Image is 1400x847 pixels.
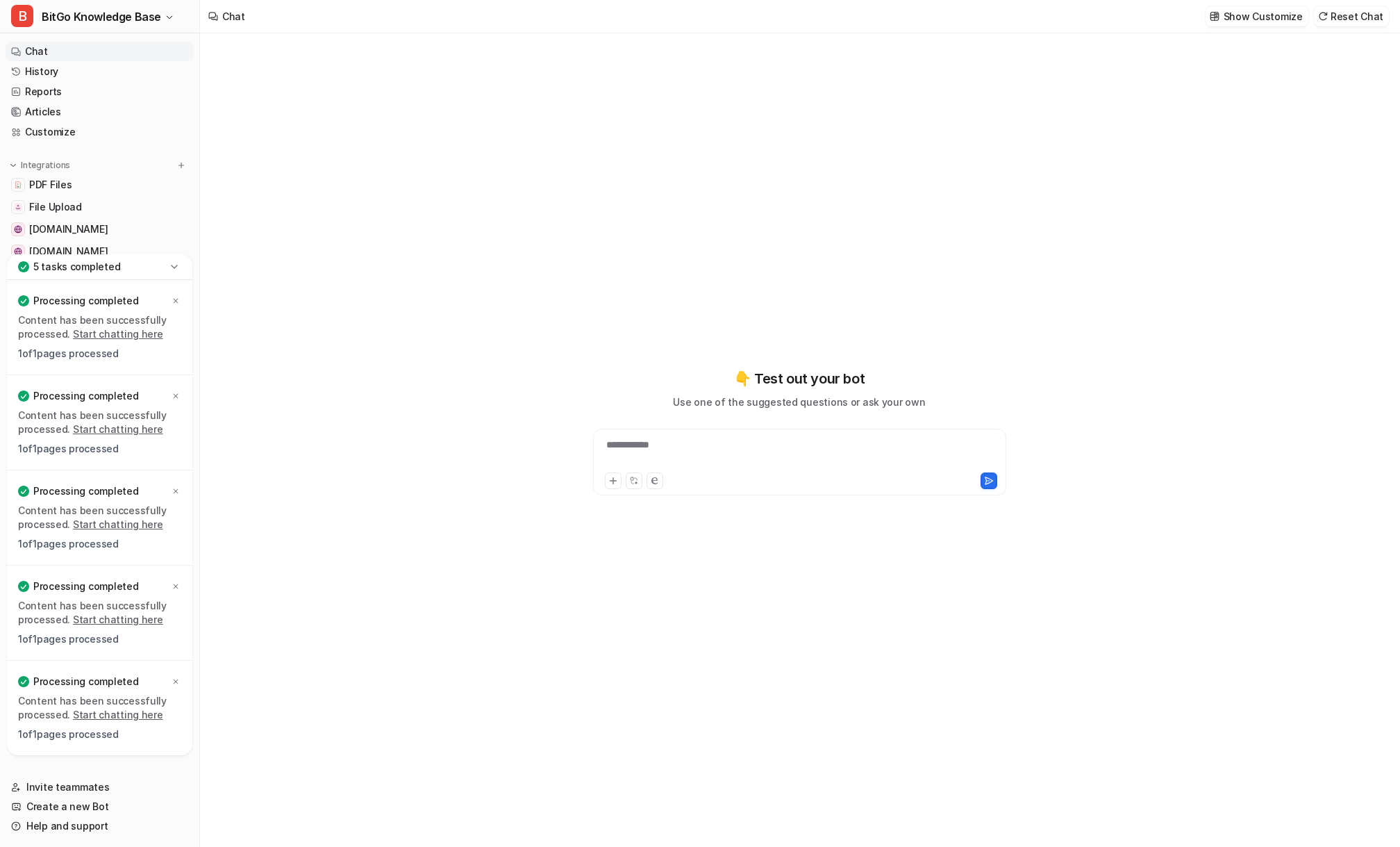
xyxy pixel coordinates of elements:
[21,160,70,171] p: Integrations
[734,368,865,389] p: 👇 Test out your bot
[18,537,181,551] p: 1 of 1 pages processed
[18,409,181,436] p: Content has been successfully processed.
[33,260,120,274] p: 5 tasks completed
[1210,11,1219,22] img: customize
[18,632,181,646] p: 1 of 1 pages processed
[73,709,163,721] a: Start chatting here
[18,694,181,722] p: Content has been successfully processed.
[6,242,194,261] a: www.bitgo.com[DOMAIN_NAME]
[6,122,194,142] a: Customize
[73,518,163,530] a: Start chatting here
[6,42,194,61] a: Chat
[1206,6,1308,26] button: Show Customize
[176,161,186,170] img: menu_add.svg
[1318,11,1328,22] img: reset
[18,727,181,741] p: 1 of 1 pages processed
[6,197,194,217] a: File UploadFile Upload
[33,675,138,689] p: Processing completed
[33,484,138,498] p: Processing completed
[11,5,33,27] span: B
[18,599,181,627] p: Content has been successfully processed.
[33,389,138,403] p: Processing completed
[14,247,22,256] img: www.bitgo.com
[73,614,163,625] a: Start chatting here
[29,178,72,192] span: PDF Files
[8,161,18,170] img: expand menu
[42,7,161,26] span: BitGo Knowledge Base
[6,175,194,195] a: PDF FilesPDF Files
[6,220,194,239] a: developers.bitgo.com[DOMAIN_NAME]
[18,442,181,456] p: 1 of 1 pages processed
[29,200,82,214] span: File Upload
[6,158,74,172] button: Integrations
[73,328,163,340] a: Start chatting here
[29,222,108,236] span: [DOMAIN_NAME]
[18,313,181,341] p: Content has been successfully processed.
[1314,6,1389,26] button: Reset Chat
[14,181,22,189] img: PDF Files
[6,778,194,797] a: Invite teammates
[6,816,194,836] a: Help and support
[14,203,22,211] img: File Upload
[33,294,138,308] p: Processing completed
[33,579,138,593] p: Processing completed
[6,102,194,122] a: Articles
[1224,9,1303,24] p: Show Customize
[6,62,194,81] a: History
[18,504,181,532] p: Content has been successfully processed.
[6,82,194,101] a: Reports
[673,395,925,409] p: Use one of the suggested questions or ask your own
[18,347,181,361] p: 1 of 1 pages processed
[29,245,108,258] span: [DOMAIN_NAME]
[6,797,194,816] a: Create a new Bot
[222,9,245,24] div: Chat
[73,423,163,435] a: Start chatting here
[14,225,22,233] img: developers.bitgo.com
